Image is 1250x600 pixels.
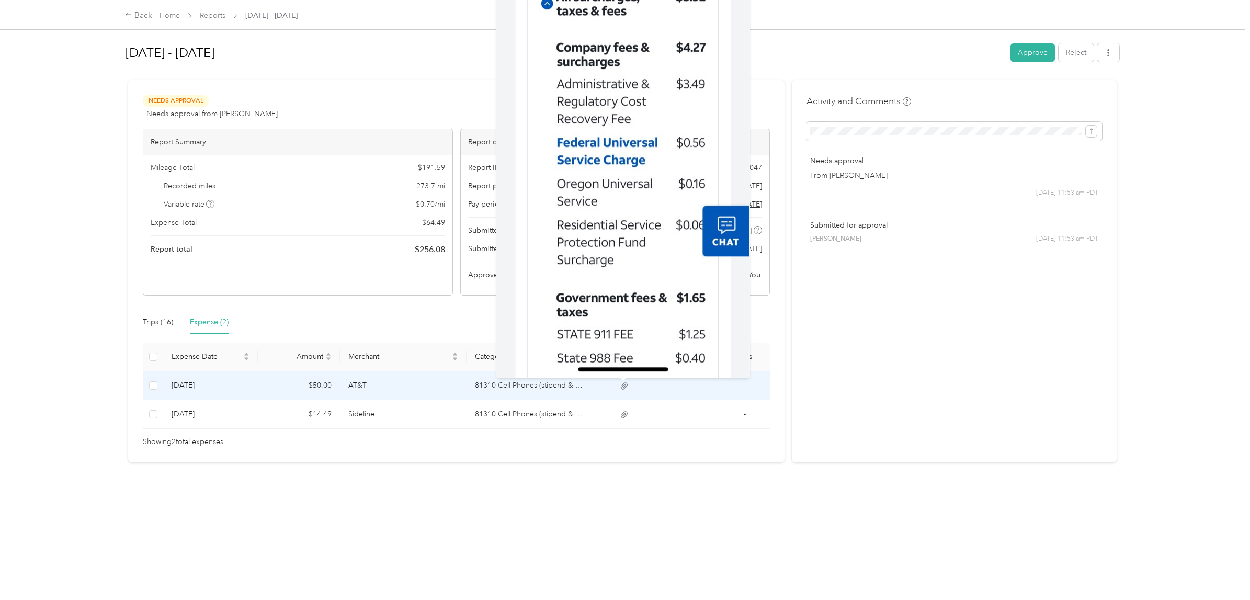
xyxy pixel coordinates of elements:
td: 81310 Cell Phones (stipend & Sideline) [467,400,593,429]
span: Mileage Total [151,162,195,173]
span: caret-down [452,356,458,362]
span: [PERSON_NAME] [810,234,861,244]
span: Report total [151,244,192,255]
span: $ 64.49 [422,217,445,228]
span: $ 256.08 [415,243,445,256]
span: Pay period [468,199,504,210]
span: caret-down [243,356,249,362]
td: - [719,400,770,429]
a: Home [160,11,180,20]
h1: Sep 1 - 30, 2025 [126,40,1003,65]
div: Back [125,9,152,22]
td: 9-30-2025 [163,371,258,400]
span: caret-up [325,351,332,357]
div: Trips (16) [143,316,173,328]
span: $ 0.70 / mi [416,199,445,210]
span: Expense Total [151,217,197,228]
span: $ 191.59 [418,162,445,173]
span: Submitted on [468,243,514,254]
td: Sideline [340,400,467,429]
h4: Activity and Comments [806,95,911,108]
td: AT&T [340,371,467,400]
span: You [748,269,760,280]
button: Reject [1059,43,1094,62]
span: Submitter [468,225,501,236]
span: Category [475,352,576,361]
td: 81310 Cell Phones (stipend & Sideline) [467,371,593,400]
span: caret-down [325,356,332,362]
span: - [744,381,746,390]
th: Expense Date [163,343,258,371]
td: $14.49 [258,400,340,429]
th: Category [467,343,593,371]
span: Needs Approval [143,95,209,107]
span: [DATE] - [DATE] [245,10,298,21]
span: - [744,410,746,418]
span: caret-up [243,351,249,357]
span: 273.7 mi [416,180,445,191]
td: 9-28-2025 [163,400,258,429]
th: Merchant [340,343,467,371]
p: From [PERSON_NAME] [810,170,1098,181]
th: Amount [258,343,340,371]
iframe: Everlance-gr Chat Button Frame [1191,541,1250,600]
span: [DATE] [739,243,762,254]
td: $50.00 [258,371,340,400]
div: Expense (2) [190,316,229,328]
button: Approve [1010,43,1055,62]
span: Needs approval from [PERSON_NAME] [146,108,278,119]
a: Reports [200,11,225,20]
span: Showing 2 total expenses [143,436,223,448]
p: Submitted for approval [810,220,1098,231]
span: Recorded miles [164,180,215,191]
span: Amount [266,352,323,361]
div: Report Summary [143,129,452,155]
span: Report ID [468,162,501,173]
span: [DATE] 11:53 am PDT [1036,234,1098,244]
p: Needs approval [810,155,1098,166]
div: Report details [461,129,769,155]
span: Variable rate [164,199,215,210]
span: Merchant [348,352,450,361]
span: Report period [468,180,516,191]
span: [DATE] 11:53 am PDT [1036,188,1098,198]
span: Expense Date [172,352,241,361]
span: caret-up [452,351,458,357]
span: Approvers [468,269,504,280]
td: - [719,371,770,400]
